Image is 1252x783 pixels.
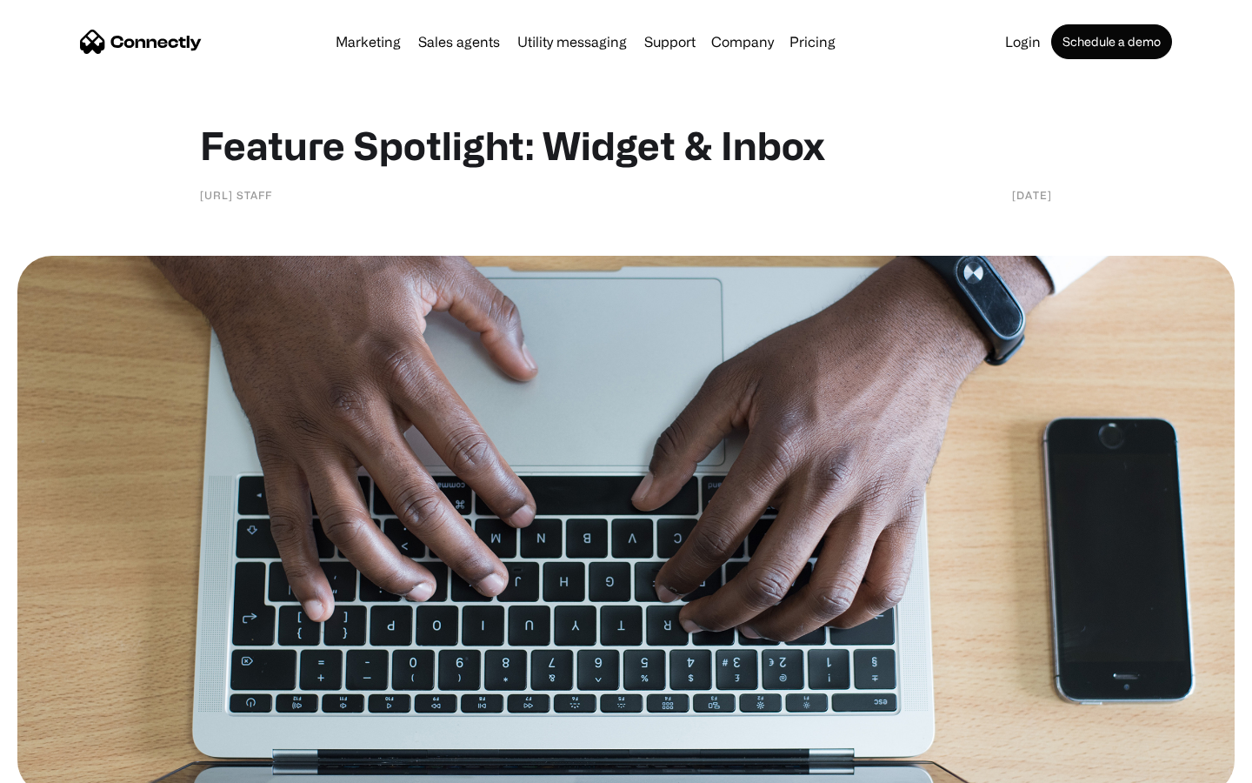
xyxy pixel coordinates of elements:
a: Marketing [329,35,408,49]
ul: Language list [35,753,104,777]
a: Sales agents [411,35,507,49]
h1: Feature Spotlight: Widget & Inbox [200,122,1052,169]
a: Login [998,35,1048,49]
div: Company [711,30,774,54]
div: [URL] staff [200,186,272,204]
aside: Language selected: English [17,753,104,777]
div: [DATE] [1012,186,1052,204]
a: Utility messaging [510,35,634,49]
a: Schedule a demo [1051,24,1172,59]
a: Pricing [782,35,842,49]
a: Support [637,35,703,49]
